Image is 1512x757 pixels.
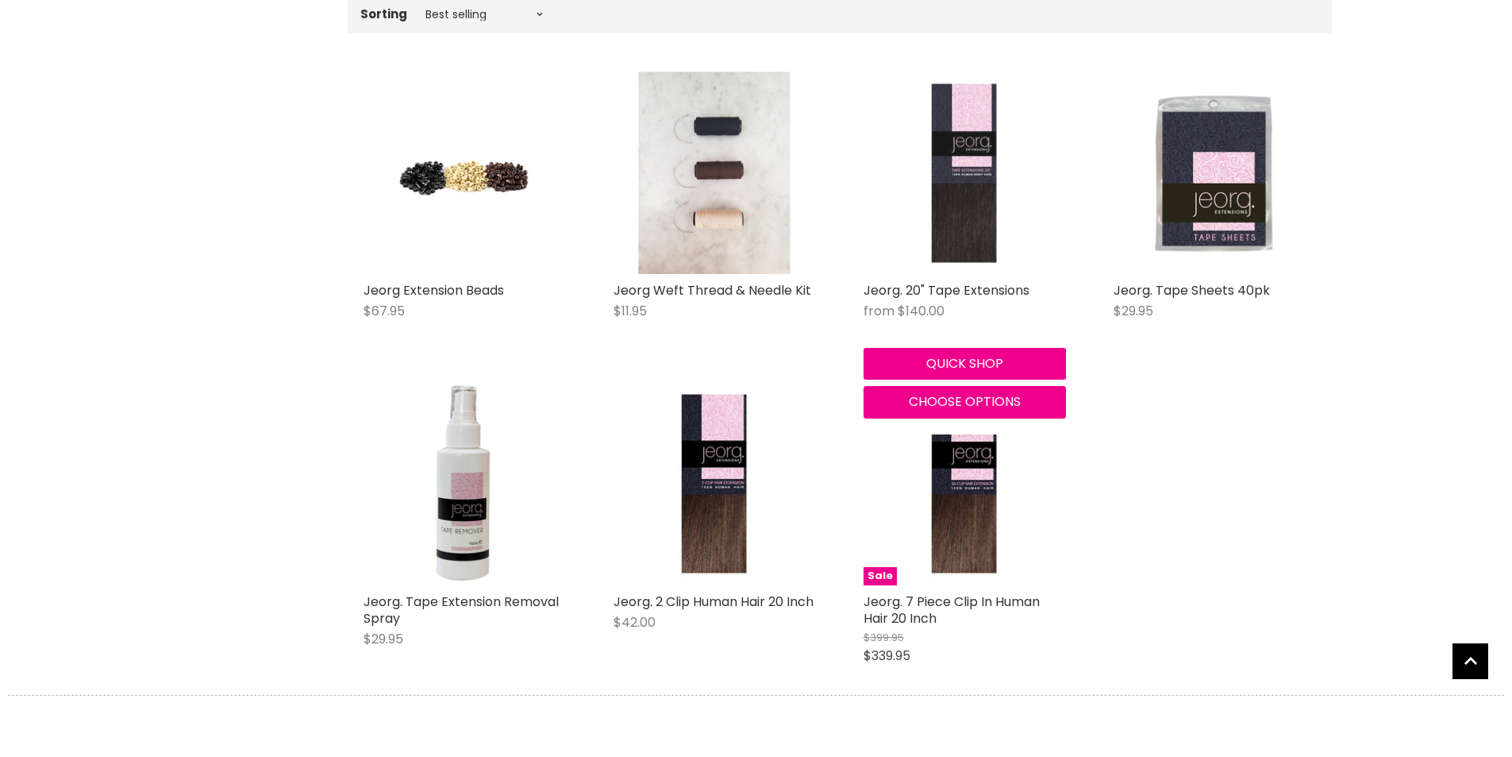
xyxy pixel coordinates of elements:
a: Jeorg. Tape Extension Removal Spray [364,593,559,628]
span: $140.00 [898,302,945,320]
a: Jeorg. 20" Tape Extensions [864,281,1029,299]
a: Jeorg. 2 Clip Human Hair 20 Inch [614,593,814,611]
a: Jeorg Extension Beads [364,71,566,274]
span: from [864,302,895,320]
a: Jeorg Extension Beads [364,281,504,299]
a: Jeorg. Tape Sheets 40pk [1114,281,1270,299]
span: $29.95 [364,630,403,648]
span: $399.95 [864,630,904,645]
span: $42.00 [614,613,656,631]
span: $11.95 [614,302,647,320]
img: Jeorg. 2 Clip Human Hair 20 Inch [647,383,781,585]
span: $67.95 [364,302,405,320]
span: Choose options [909,392,1021,411]
span: $339.95 [864,647,910,665]
a: Jeorg Weft Thread & Needle Kit [614,71,816,274]
label: Sorting [360,7,407,21]
a: Jeorg. 7 Piece Clip In Human Hair 20 InchSale [864,383,1066,585]
button: Choose options [864,386,1066,418]
a: Jeorg Weft Thread & Needle Kit [614,281,811,299]
img: Jeorg. 20 [897,71,1031,274]
span: Sale [864,567,897,585]
img: Jeorg Weft Thread & Needle Kit [638,71,790,274]
a: Jeorg. 2 Clip Human Hair 20 Inch [614,383,816,585]
img: Jeorg. Tape Sheets 40pk [1147,71,1281,274]
button: Quick shop [864,348,1066,380]
img: Jeorg Extension Beads [397,71,532,274]
span: $29.95 [1114,302,1153,320]
a: Jeorg. Tape Sheets 40pk [1114,71,1316,274]
a: Jeorg. 20 [864,71,1066,274]
a: Jeorg. 7 Piece Clip In Human Hair 20 Inch [864,593,1040,628]
img: Jeorg. Tape Extension Removal Spray [397,383,532,585]
img: Jeorg. 7 Piece Clip In Human Hair 20 Inch [897,383,1031,585]
a: Jeorg. Tape Extension Removal Spray [364,383,566,585]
